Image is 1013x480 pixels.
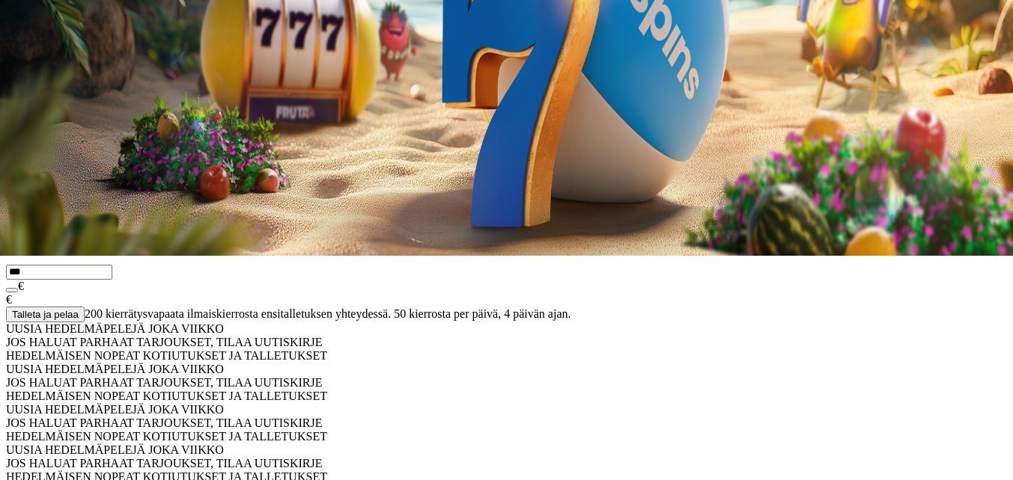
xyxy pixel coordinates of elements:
[6,443,224,456] span: UUSIA HEDELMÄPELEJÄ JOKA VIIKKO
[6,336,322,348] span: JOS HALUAT PARHAAT TARJOUKSET, TILAA UUTISKIRJE
[6,416,322,429] span: JOS HALUAT PARHAAT TARJOUKSET, TILAA UUTISKIRJE
[6,322,224,335] span: UUSIA HEDELMÄPELEJÄ JOKA VIIKKO
[6,376,322,389] span: JOS HALUAT PARHAAT TARJOUKSET, TILAA UUTISKIRJE
[6,288,18,292] button: eye icon
[6,349,327,362] span: HEDELMÄISEN NOPEAT KOTIUTUKSET JA TALLETUKSET
[85,307,571,320] span: 200 kierrätysvapaata ilmaiskierrosta ensitalletuksen yhteydessä. 50 kierrosta per päivä, 4 päivän...
[12,309,79,320] span: Talleta ja pelaa
[6,293,12,306] span: €
[6,363,224,375] span: UUSIA HEDELMÄPELEJÄ JOKA VIIKKO
[6,457,322,470] span: JOS HALUAT PARHAAT TARJOUKSET, TILAA UUTISKIRJE
[6,403,224,416] span: UUSIA HEDELMÄPELEJÄ JOKA VIIKKO
[6,430,327,443] span: HEDELMÄISEN NOPEAT KOTIUTUKSET JA TALLETUKSET
[18,280,24,292] span: €
[6,390,327,402] span: HEDELMÄISEN NOPEAT KOTIUTUKSET JA TALLETUKSET
[6,307,85,322] button: Talleta ja pelaa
